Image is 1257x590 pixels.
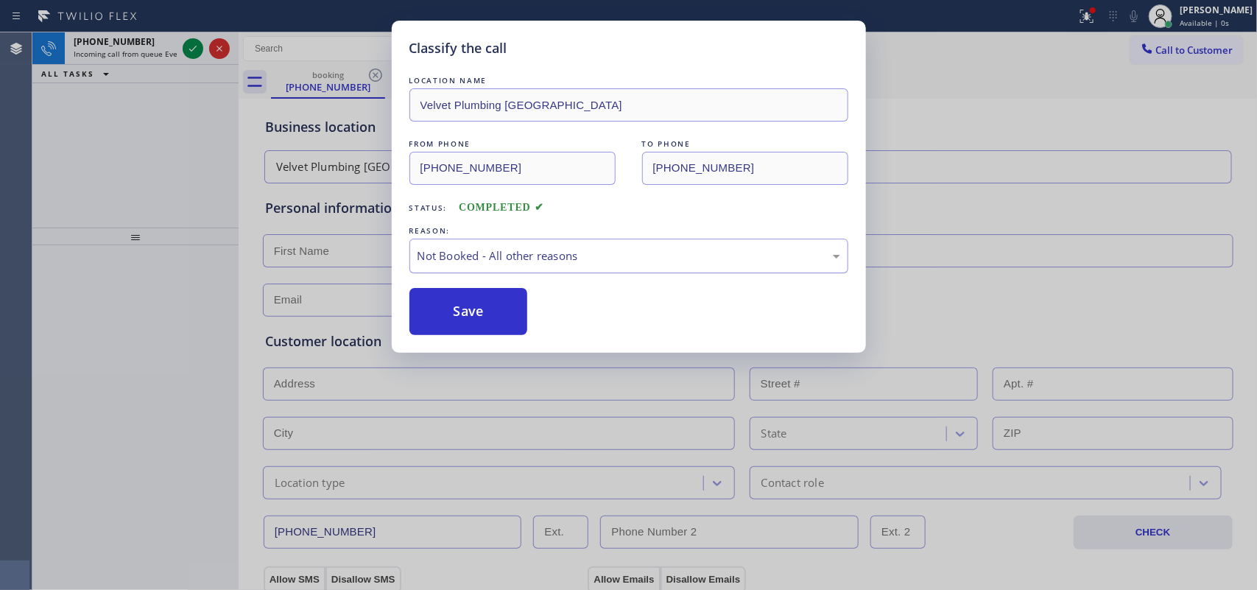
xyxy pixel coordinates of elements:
span: Status: [409,203,448,213]
span: COMPLETED [459,202,544,213]
div: FROM PHONE [409,136,616,152]
div: TO PHONE [642,136,848,152]
h5: Classify the call [409,38,507,58]
button: Save [409,288,528,335]
div: Not Booked - All other reasons [418,247,840,264]
div: LOCATION NAME [409,73,848,88]
input: From phone [409,152,616,185]
input: To phone [642,152,848,185]
div: REASON: [409,223,848,239]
